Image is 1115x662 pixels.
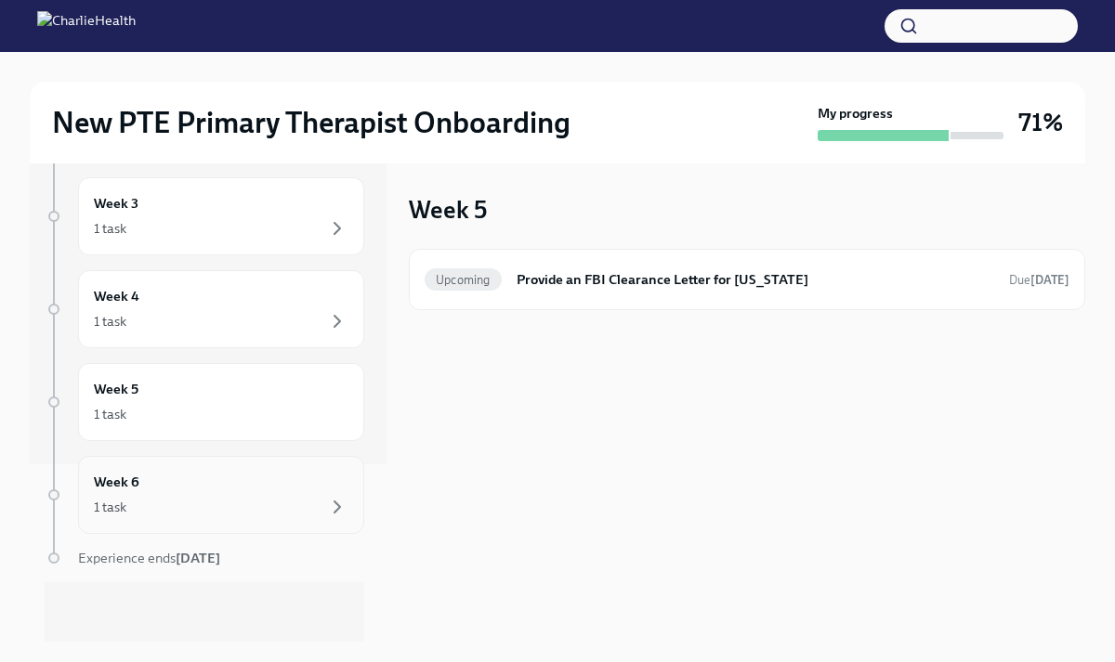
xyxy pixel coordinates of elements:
[176,550,220,566] strong: [DATE]
[94,472,139,492] h6: Week 6
[94,498,126,516] div: 1 task
[78,550,220,566] span: Experience ends
[94,286,139,306] h6: Week 4
[94,405,126,423] div: 1 task
[517,269,994,290] h6: Provide an FBI Clearance Letter for [US_STATE]
[818,104,893,123] strong: My progress
[37,11,136,41] img: CharlieHealth
[45,270,364,348] a: Week 41 task
[425,273,502,287] span: Upcoming
[94,379,138,399] h6: Week 5
[1018,106,1063,139] h3: 71%
[94,193,138,214] h6: Week 3
[52,104,571,141] h2: New PTE Primary Therapist Onboarding
[1030,273,1069,287] strong: [DATE]
[409,193,487,227] h3: Week 5
[45,363,364,441] a: Week 51 task
[45,456,364,534] a: Week 61 task
[425,265,1069,294] a: UpcomingProvide an FBI Clearance Letter for [US_STATE]Due[DATE]
[1009,271,1069,289] span: October 30th, 2025 10:00
[45,177,364,255] a: Week 31 task
[94,219,126,238] div: 1 task
[1009,273,1069,287] span: Due
[94,312,126,331] div: 1 task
